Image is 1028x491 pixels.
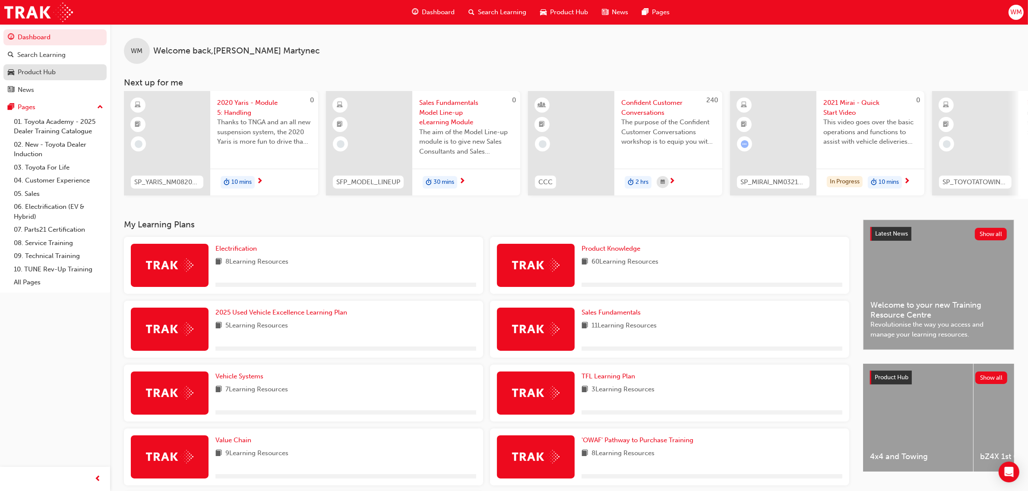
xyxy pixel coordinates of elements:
[591,384,655,395] span: 3 Learning Resources
[256,178,263,186] span: next-icon
[539,140,547,148] span: learningRecordVerb_NONE-icon
[422,7,455,17] span: Dashboard
[8,104,14,111] span: pages-icon
[661,177,665,188] span: calendar-icon
[582,372,635,380] span: TFL Learning Plan
[591,321,657,331] span: 11 Learning Resources
[135,140,142,148] span: learningRecordVerb_NONE-icon
[540,7,547,18] span: car-icon
[943,177,1008,187] span: SP_TOYOTATOWING_0424
[419,98,513,127] span: Sales Fundamentals Model Line-up eLearning Module
[310,96,314,104] span: 0
[419,127,513,157] span: The aim of the Model Line-up module is to give new Sales Consultants and Sales Professionals a de...
[215,384,222,395] span: book-icon
[582,321,588,331] span: book-icon
[875,230,908,237] span: Latest News
[215,371,267,381] a: Vehicle Systems
[10,187,107,201] a: 05. Sales
[153,46,320,56] span: Welcome back , [PERSON_NAME] Martynec
[18,102,35,112] div: Pages
[215,257,222,268] span: book-icon
[975,228,1007,240] button: Show all
[550,7,588,17] span: Product Hub
[870,320,1007,339] span: Revolutionise the way you access and manage your learning resources.
[217,98,311,117] span: 2020 Yaris - Module 5: Handling
[10,276,107,289] a: All Pages
[533,3,595,21] a: car-iconProduct Hub
[870,452,966,462] span: 4x4 and Towing
[10,263,107,276] a: 10. TUNE Rev-Up Training
[582,448,588,459] span: book-icon
[131,46,143,56] span: WM
[468,7,474,18] span: search-icon
[146,322,193,336] img: Trak
[740,177,806,187] span: SP_MIRAI_NM0321_VID
[215,448,222,459] span: book-icon
[337,119,343,130] span: booktick-icon
[124,220,849,230] h3: My Learning Plans
[462,3,533,21] a: search-iconSearch Learning
[146,450,193,463] img: Trak
[863,364,973,472] a: 4x4 and Towing
[18,85,34,95] div: News
[225,321,288,331] span: 5 Learning Resources
[582,384,588,395] span: book-icon
[582,435,697,445] a: 'OWAF' Pathway to Purchase Training
[8,34,14,41] span: guage-icon
[916,96,920,104] span: 0
[602,7,608,18] span: news-icon
[10,161,107,174] a: 03. Toyota For Life
[621,98,715,117] span: Confident Customer Conversations
[336,177,400,187] span: SFP_MODEL_LINEUP
[8,86,14,94] span: news-icon
[478,7,526,17] span: Search Learning
[405,3,462,21] a: guage-iconDashboard
[879,177,899,187] span: 10 mins
[3,99,107,115] button: Pages
[8,51,14,59] span: search-icon
[215,244,260,254] a: Electrification
[225,257,288,268] span: 8 Learning Resources
[975,371,1008,384] button: Show all
[870,371,1007,384] a: Product HubShow all
[512,96,516,104] span: 0
[3,28,107,99] button: DashboardSearch LearningProduct HubNews
[217,117,311,147] span: Thanks to TNGA and an all new suspension system, the 2020 Yaris is more fun to drive than ever be...
[538,177,553,187] span: CCC
[539,100,545,111] span: learningResourceType_INSTRUCTOR_LED-icon
[95,474,101,485] span: prev-icon
[636,177,648,187] span: 2 hrs
[612,7,628,17] span: News
[582,371,639,381] a: TFL Learning Plan
[426,177,432,188] span: duration-icon
[10,138,107,161] a: 02. New - Toyota Dealer Induction
[730,91,924,195] a: 0SP_MIRAI_NM0321_VID2021 Mirai - Quick Start VideoThis video goes over the basic operations and f...
[134,177,200,187] span: SP_YARIS_NM0820_EL_05
[669,178,675,186] span: next-icon
[3,64,107,80] a: Product Hub
[943,140,951,148] span: learningRecordVerb_NONE-icon
[215,436,251,444] span: Value Chain
[3,29,107,45] a: Dashboard
[215,372,263,380] span: Vehicle Systems
[225,384,288,395] span: 7 Learning Resources
[146,386,193,400] img: Trak
[97,102,103,113] span: up-icon
[591,448,655,459] span: 8 Learning Resources
[635,3,677,21] a: pages-iconPages
[871,177,877,188] span: duration-icon
[17,50,66,60] div: Search Learning
[4,3,73,22] a: Trak
[904,178,910,186] span: next-icon
[10,236,107,250] a: 08. Service Training
[582,308,644,318] a: Sales Fundamentals
[642,7,648,18] span: pages-icon
[215,245,257,252] span: Electrification
[135,119,141,130] span: booktick-icon
[512,322,560,336] img: Trak
[823,98,917,117] span: 2021 Mirai - Quick Start Video
[337,100,343,111] span: learningResourceType_ELEARNING-icon
[741,140,749,148] span: learningRecordVerb_ATTEMPT-icon
[652,7,670,17] span: Pages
